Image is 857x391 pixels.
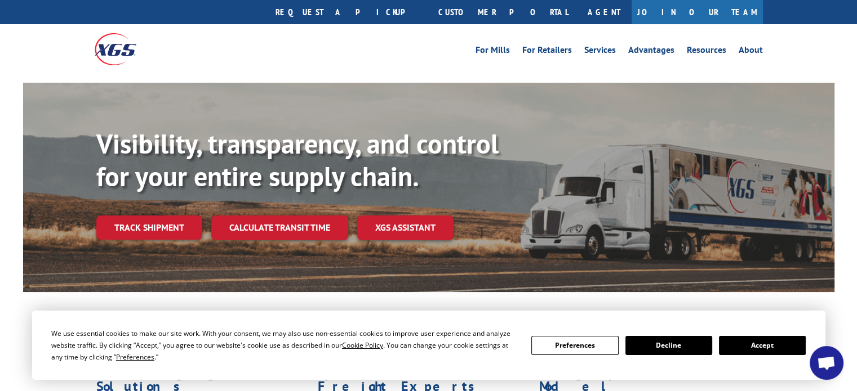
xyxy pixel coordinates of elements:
[96,126,499,194] b: Visibility, transparency, and control for your entire supply chain.
[32,311,825,380] div: Cookie Consent Prompt
[719,336,806,355] button: Accept
[96,215,202,239] a: Track shipment
[342,340,383,350] span: Cookie Policy
[628,46,674,58] a: Advantages
[584,46,616,58] a: Services
[211,215,348,240] a: Calculate transit time
[625,336,712,355] button: Decline
[357,215,454,240] a: XGS ASSISTANT
[116,352,154,362] span: Preferences
[739,46,763,58] a: About
[476,46,510,58] a: For Mills
[687,46,726,58] a: Resources
[810,346,843,380] a: Open chat
[531,336,618,355] button: Preferences
[51,327,518,363] div: We use essential cookies to make our site work. With your consent, we may also use non-essential ...
[522,46,572,58] a: For Retailers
